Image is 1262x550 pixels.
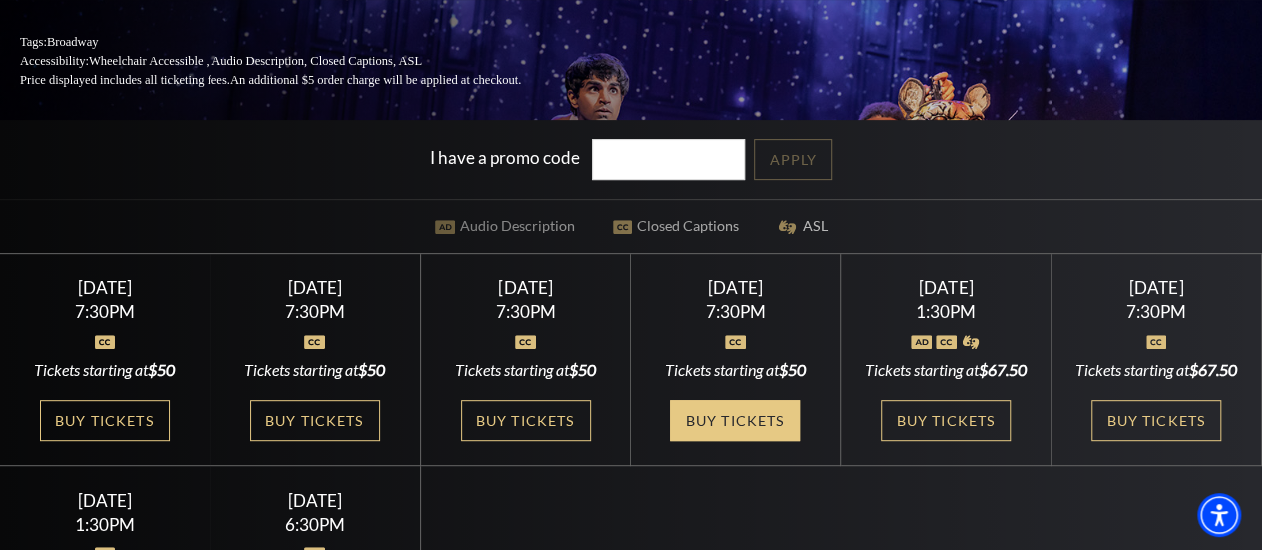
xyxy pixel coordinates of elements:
div: Tickets starting at [654,359,816,381]
span: $50 [358,360,385,379]
div: 7:30PM [444,303,606,320]
div: 7:30PM [24,303,186,320]
div: 7:30PM [654,303,816,320]
div: Tickets starting at [234,359,396,381]
div: [DATE] [444,277,606,298]
div: [DATE] [234,277,396,298]
span: $50 [148,360,175,379]
a: Buy Tickets [881,400,1011,441]
span: $67.50 [1189,360,1237,379]
div: 7:30PM [1075,303,1237,320]
div: Tickets starting at [1075,359,1237,381]
span: $50 [569,360,596,379]
div: Accessibility Menu [1197,493,1241,537]
div: [DATE] [654,277,816,298]
span: Broadway [47,35,99,49]
a: Buy Tickets [40,400,170,441]
p: Tags: [20,33,569,52]
span: $50 [779,360,806,379]
a: Buy Tickets [670,400,800,441]
span: $67.50 [979,360,1027,379]
div: [DATE] [24,277,186,298]
div: 1:30PM [865,303,1027,320]
div: [DATE] [24,490,186,511]
div: 6:30PM [234,516,396,533]
p: Accessibility: [20,52,569,71]
a: Buy Tickets [1091,400,1221,441]
div: [DATE] [234,490,396,511]
a: Buy Tickets [250,400,380,441]
div: Tickets starting at [444,359,606,381]
div: [DATE] [865,277,1027,298]
div: Tickets starting at [865,359,1027,381]
div: 7:30PM [234,303,396,320]
div: Tickets starting at [24,359,186,381]
a: Buy Tickets [461,400,591,441]
div: [DATE] [1075,277,1237,298]
div: 1:30PM [24,516,186,533]
p: Price displayed includes all ticketing fees. [20,71,569,90]
label: I have a promo code [430,147,580,168]
span: Wheelchair Accessible , Audio Description, Closed Captions, ASL [89,54,422,68]
span: An additional $5 order charge will be applied at checkout. [230,73,521,87]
